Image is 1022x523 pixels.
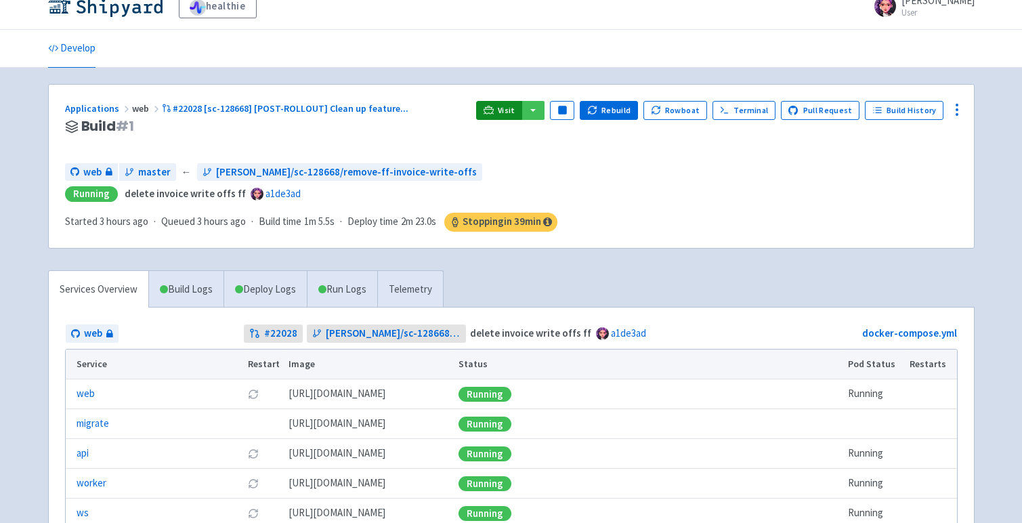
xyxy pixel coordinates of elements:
[81,119,134,134] span: Build
[77,505,89,521] a: ws
[712,101,775,120] a: Terminal
[865,101,943,120] a: Build History
[197,215,246,228] time: 3 hours ago
[132,102,162,114] span: web
[77,476,106,491] a: worker
[197,163,482,182] a: [PERSON_NAME]/sc-128668/remove-ff-invoice-write-offs
[459,476,511,491] div: Running
[65,163,118,182] a: web
[498,105,515,116] span: Visit
[843,379,905,409] td: Running
[182,165,192,180] span: ←
[476,101,522,120] a: Visit
[862,327,957,339] a: docker-compose.yml
[77,446,89,461] a: api
[84,326,102,341] span: web
[289,476,385,491] span: [DOMAIN_NAME][URL]
[265,187,301,200] a: a1de3ad
[244,325,303,343] a: #22028
[289,416,385,432] span: [DOMAIN_NAME][URL]
[264,326,297,341] strong: # 22028
[289,446,385,461] span: [DOMAIN_NAME][URL]
[77,386,95,402] a: web
[48,30,95,68] a: Develop
[781,101,860,120] a: Pull Request
[173,102,408,114] span: #22028 [sc-128668] [POST-ROLLOUT] Clean up feature ...
[65,213,557,232] div: · · ·
[116,117,134,135] span: # 1
[843,469,905,499] td: Running
[459,506,511,521] div: Running
[550,101,574,120] button: Pause
[843,439,905,469] td: Running
[119,163,176,182] a: master
[49,271,148,308] a: Services Overview
[248,448,259,459] button: Restart pod
[65,102,132,114] a: Applications
[905,350,956,379] th: Restarts
[377,271,443,308] a: Telemetry
[401,214,436,230] span: 2m 23.0s
[66,325,119,343] a: web
[580,101,638,120] button: Rebuild
[289,386,385,402] span: [DOMAIN_NAME][URL]
[248,478,259,489] button: Restart pod
[289,505,385,521] span: [DOMAIN_NAME][URL]
[901,8,975,17] small: User
[223,271,307,308] a: Deploy Logs
[244,350,284,379] th: Restart
[454,350,843,379] th: Status
[459,446,511,461] div: Running
[83,165,102,180] span: web
[304,214,335,230] span: 1m 5.5s
[459,387,511,402] div: Running
[643,101,707,120] button: Rowboat
[259,214,301,230] span: Build time
[326,326,461,341] span: [PERSON_NAME]/sc-128668/remove-ff-invoice-write-offs
[470,327,591,339] strong: delete invoice write offs ff
[162,102,411,114] a: #22028 [sc-128668] [POST-ROLLOUT] Clean up feature...
[248,389,259,400] button: Restart pod
[149,271,223,308] a: Build Logs
[216,165,477,180] span: [PERSON_NAME]/sc-128668/remove-ff-invoice-write-offs
[843,350,905,379] th: Pod Status
[161,215,246,228] span: Queued
[459,417,511,432] div: Running
[611,327,646,339] a: a1de3ad
[284,350,454,379] th: Image
[138,165,171,180] span: master
[65,215,148,228] span: Started
[66,350,244,379] th: Service
[307,271,377,308] a: Run Logs
[65,186,118,202] div: Running
[248,508,259,519] button: Restart pod
[77,416,109,432] a: migrate
[307,325,466,343] a: [PERSON_NAME]/sc-128668/remove-ff-invoice-write-offs
[125,187,246,200] strong: delete invoice write offs ff
[100,215,148,228] time: 3 hours ago
[444,213,557,232] span: Stopping in 39 min
[347,214,398,230] span: Deploy time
